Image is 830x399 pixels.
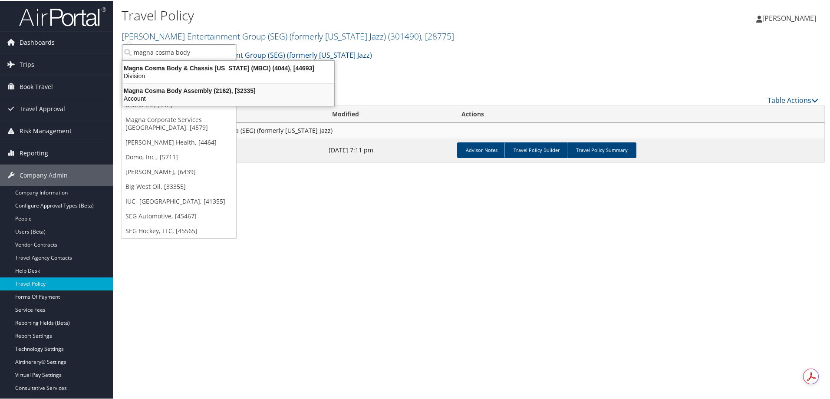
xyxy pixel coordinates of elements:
span: Risk Management [20,119,72,141]
span: , [ 28775 ] [421,30,454,41]
td: [DATE] 7:11 pm [324,138,454,161]
a: [PERSON_NAME] [756,4,825,30]
a: SEG Automotive, [45467] [122,208,236,223]
a: [PERSON_NAME] Health, [4464] [122,134,236,149]
div: Division [117,71,339,79]
td: [PERSON_NAME] Entertainment Group (SEG) (formerly [US_STATE] Jazz) [122,122,824,138]
span: [PERSON_NAME] [762,13,816,22]
a: [PERSON_NAME], [6439] [122,164,236,178]
input: Search Accounts [122,43,236,59]
a: [PERSON_NAME] Entertainment Group (SEG) (formerly [US_STATE] Jazz) [134,46,372,63]
span: Trips [20,53,34,75]
a: IUC- [GEOGRAPHIC_DATA], [41355] [122,193,236,208]
span: Book Travel [20,75,53,97]
div: Account [117,94,339,102]
a: Domo, Inc., [5711] [122,149,236,164]
a: Big West Oil, [33355] [122,178,236,193]
a: Travel Policy Builder [504,142,569,157]
th: Actions [454,105,824,122]
a: Table Actions [767,95,818,104]
span: ( 301490 ) [388,30,421,41]
span: Travel Approval [20,97,65,119]
a: SEG Hockey, LLC, [45565] [122,223,236,237]
th: Modified: activate to sort column ascending [324,105,454,122]
span: Reporting [20,142,48,163]
h1: Travel Policy [122,6,590,24]
img: airportal-logo.png [19,6,106,26]
div: Magna Cosma Body & Chassis [US_STATE] (MBCI) (4044), [44693] [117,63,339,71]
span: Dashboards [20,31,55,53]
span: Company Admin [20,164,68,185]
a: Magna Corporate Services [GEOGRAPHIC_DATA], [4579] [122,112,236,134]
a: [PERSON_NAME] Entertainment Group (SEG) (formerly [US_STATE] Jazz) [122,30,454,41]
a: Advisor Notes [457,142,506,157]
div: Magna Cosma Body Assembly (2162), [32335] [117,86,339,94]
a: Travel Policy Summary [567,142,636,157]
